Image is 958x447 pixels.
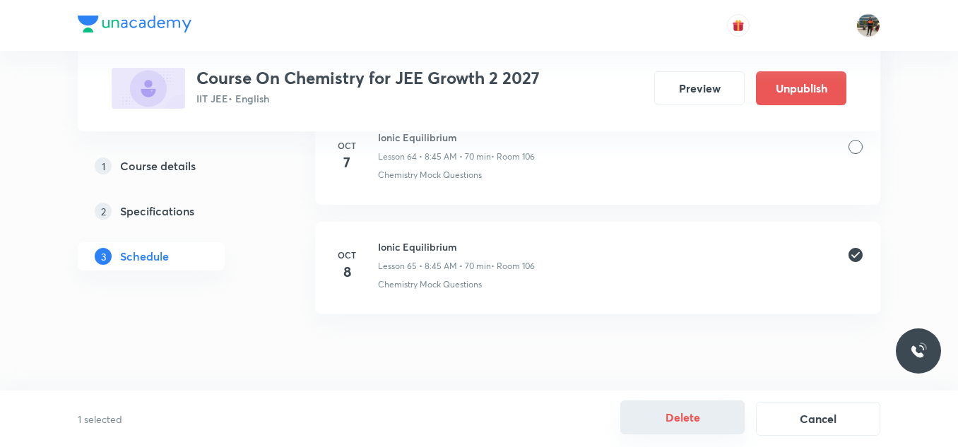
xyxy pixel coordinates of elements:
[491,260,535,273] p: • Room 106
[732,19,745,32] img: avatar
[856,13,880,37] img: Shrikanth Reddy
[378,239,535,254] h6: Ionic Equilibrium
[120,157,196,174] h5: Course details
[196,68,540,88] h3: Course On Chemistry for JEE Growth 2 2027
[378,169,482,181] p: Chemistry Mock Questions
[333,249,361,261] h6: Oct
[95,248,112,265] p: 3
[95,157,112,174] p: 1
[333,139,361,152] h6: Oct
[620,400,745,434] button: Delete
[378,150,491,163] p: Lesson 64 • 8:45 AM • 70 min
[756,71,846,105] button: Unpublish
[78,412,372,427] p: 1 selected
[120,248,169,265] h5: Schedule
[333,152,361,173] h4: 7
[333,261,361,282] h4: 8
[78,16,191,36] a: Company Logo
[378,130,535,145] h6: Ionic Equilibrium
[378,260,491,273] p: Lesson 65 • 8:45 AM • 70 min
[654,71,745,105] button: Preview
[910,342,927,359] img: ttu
[378,278,482,291] p: Chemistry Mock Questions
[78,197,270,225] a: 2Specifications
[120,203,194,220] h5: Specifications
[95,203,112,220] p: 2
[491,150,535,163] p: • Room 106
[78,16,191,32] img: Company Logo
[112,68,185,109] img: 15BEAB67-C729-4FEC-B695-40974ECBD8DB_plus.png
[196,91,540,106] p: IIT JEE • English
[756,402,880,436] button: Cancel
[78,152,270,180] a: 1Course details
[727,14,750,37] button: avatar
